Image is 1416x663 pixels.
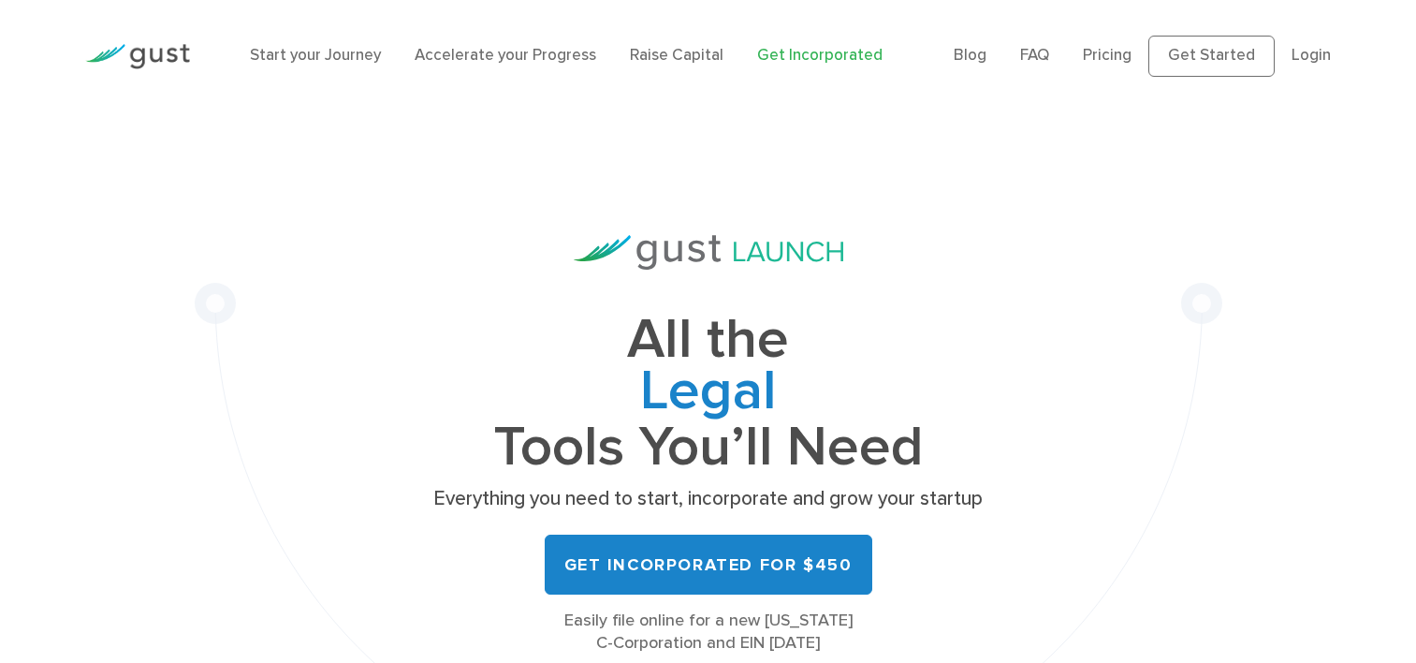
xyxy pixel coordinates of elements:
p: Everything you need to start, incorporate and grow your startup [428,486,989,512]
h1: All the Tools You’ll Need [428,315,989,473]
div: Easily file online for a new [US_STATE] C-Corporation and EIN [DATE] [428,610,989,655]
a: FAQ [1020,46,1049,65]
a: Get Incorporated [757,46,883,65]
img: Gust Logo [85,44,190,69]
a: Accelerate your Progress [415,46,596,65]
img: Gust Launch Logo [574,235,843,270]
a: Get Incorporated for $450 [545,535,872,595]
a: Blog [954,46,986,65]
span: Legal [428,366,989,422]
a: Login [1292,46,1331,65]
a: Pricing [1083,46,1131,65]
a: Start your Journey [250,46,381,65]
a: Get Started [1148,36,1275,77]
a: Raise Capital [630,46,723,65]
